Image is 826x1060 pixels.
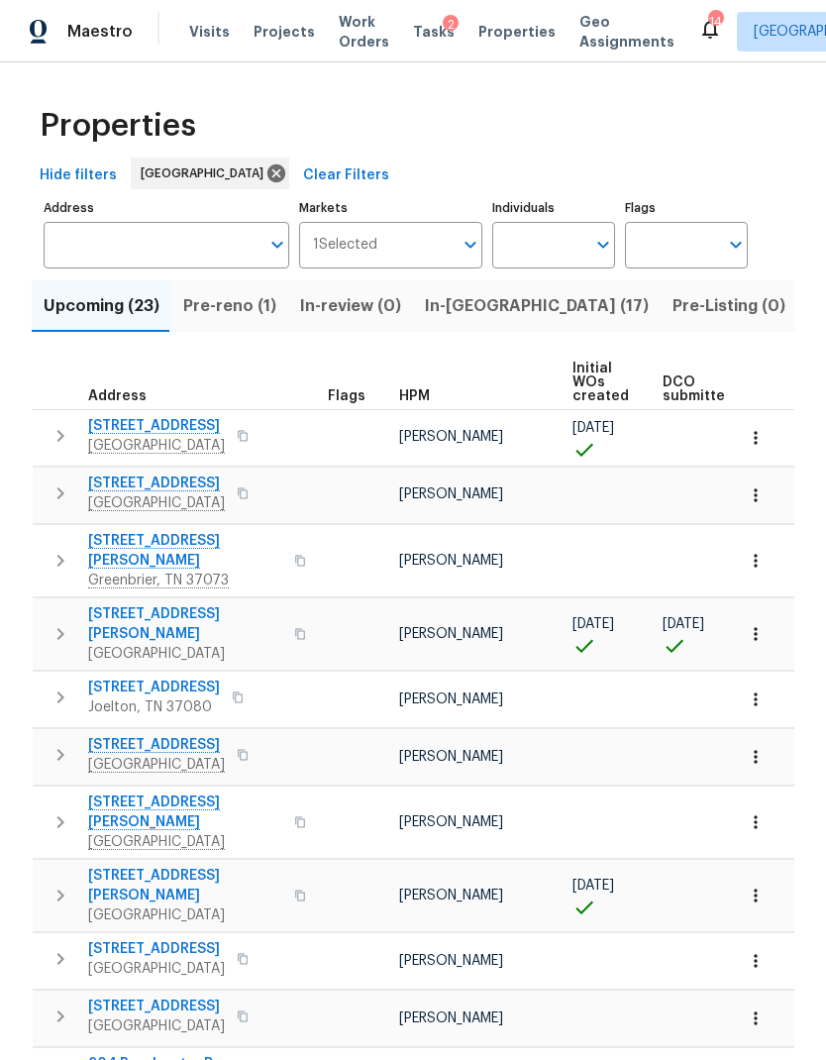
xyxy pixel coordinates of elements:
[88,697,220,717] span: Joelton, TN 37080
[399,692,503,706] span: [PERSON_NAME]
[572,617,614,631] span: [DATE]
[399,1011,503,1025] span: [PERSON_NAME]
[88,604,282,644] span: [STREET_ADDRESS][PERSON_NAME]
[399,889,503,902] span: [PERSON_NAME]
[263,231,291,259] button: Open
[399,389,430,403] span: HPM
[399,750,503,764] span: [PERSON_NAME]
[88,1016,225,1036] span: [GEOGRAPHIC_DATA]
[478,22,556,42] span: Properties
[399,815,503,829] span: [PERSON_NAME]
[141,163,271,183] span: [GEOGRAPHIC_DATA]
[313,237,377,254] span: 1 Selected
[672,292,785,320] span: Pre-Listing (0)
[399,627,503,641] span: [PERSON_NAME]
[457,231,484,259] button: Open
[399,487,503,501] span: [PERSON_NAME]
[413,25,455,39] span: Tasks
[579,12,674,52] span: Geo Assignments
[32,158,125,194] button: Hide filters
[399,430,503,444] span: [PERSON_NAME]
[88,678,220,697] span: [STREET_ADDRESS]
[303,163,389,188] span: Clear Filters
[572,879,614,893] span: [DATE]
[295,158,397,194] button: Clear Filters
[572,421,614,435] span: [DATE]
[40,116,196,136] span: Properties
[328,389,365,403] span: Flags
[625,202,748,214] label: Flags
[425,292,649,320] span: In-[GEOGRAPHIC_DATA] (17)
[443,15,459,35] div: 2
[399,554,503,568] span: [PERSON_NAME]
[67,22,133,42] span: Maestro
[708,12,722,32] div: 14
[254,22,315,42] span: Projects
[189,22,230,42] span: Visits
[88,866,282,905] span: [STREET_ADDRESS][PERSON_NAME]
[88,959,225,979] span: [GEOGRAPHIC_DATA]
[300,292,401,320] span: In-review (0)
[88,997,225,1016] span: [STREET_ADDRESS]
[663,617,704,631] span: [DATE]
[299,202,483,214] label: Markets
[183,292,276,320] span: Pre-reno (1)
[131,158,289,189] div: [GEOGRAPHIC_DATA]
[88,905,282,925] span: [GEOGRAPHIC_DATA]
[589,231,617,259] button: Open
[88,389,147,403] span: Address
[492,202,615,214] label: Individuals
[572,362,629,403] span: Initial WOs created
[44,292,159,320] span: Upcoming (23)
[399,954,503,968] span: [PERSON_NAME]
[663,375,734,403] span: DCO submitted
[722,231,750,259] button: Open
[40,163,117,188] span: Hide filters
[44,202,289,214] label: Address
[88,939,225,959] span: [STREET_ADDRESS]
[339,12,389,52] span: Work Orders
[88,644,282,664] span: [GEOGRAPHIC_DATA]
